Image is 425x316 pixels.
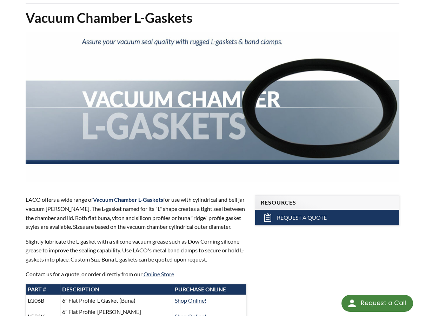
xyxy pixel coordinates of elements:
[26,195,247,231] p: LACO offers a wide range of for use with cylindrical and bell jar vacuum [PERSON_NAME]. The L-gas...
[361,295,406,311] div: Request a Call
[341,295,413,312] div: Request a Call
[346,298,358,309] img: round button
[277,214,327,221] span: Request a Quote
[144,271,174,277] a: Online Store
[60,284,173,295] th: DESCRIPTION
[261,199,393,206] h4: Resources
[28,285,59,293] div: PART #
[26,295,60,306] td: LG06B
[26,9,400,26] h1: Vacuum Chamber L-Gaskets
[255,210,399,225] a: Request a Quote
[26,237,247,264] p: Slightly lubricate the L-gasket with a silicone vacuum grease such as Dow Corning silicone grease...
[173,284,246,295] th: PURCHASE ONLINE
[93,196,163,203] strong: Vacuum Chamber L-Gaskets
[26,32,400,182] img: Header showing L-Gasket
[60,295,173,306] td: 6" Flat Profile L Gasket (Buna)
[175,297,206,304] a: Shop Online!
[26,270,247,279] p: Contact us for a quote, or order directly from our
